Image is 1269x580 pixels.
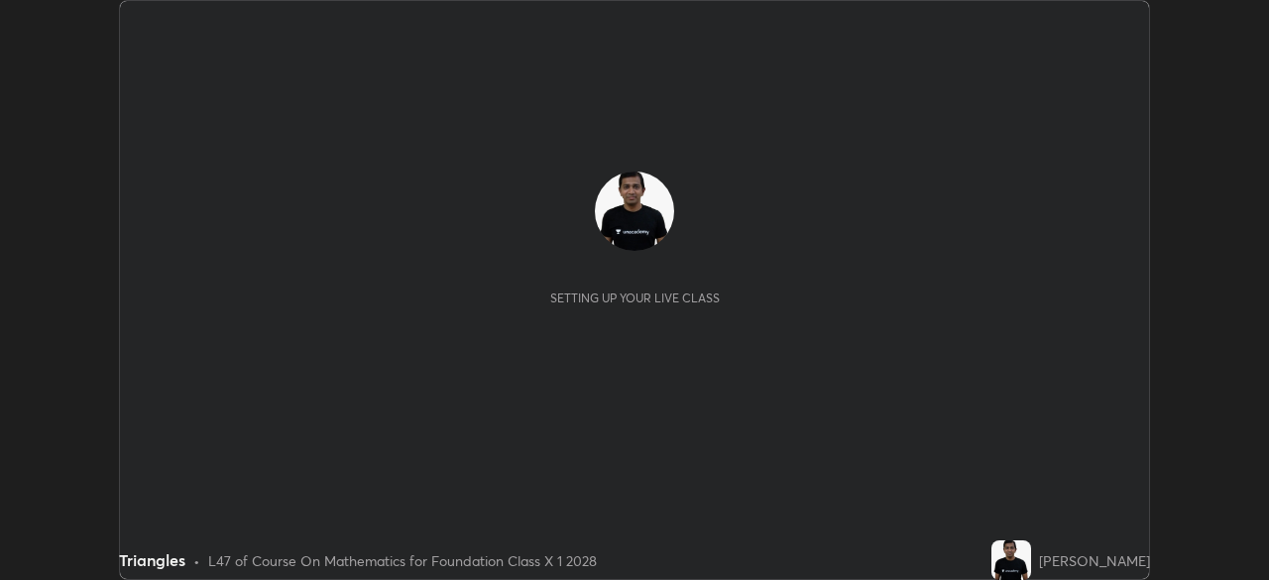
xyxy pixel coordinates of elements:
[208,550,597,571] div: L47 of Course On Mathematics for Foundation Class X 1 2028
[991,540,1031,580] img: bfd0faf14fc840c19c4a20ce777cb771.jpg
[119,548,185,572] div: Triangles
[1039,550,1150,571] div: [PERSON_NAME]
[193,550,200,571] div: •
[595,172,674,251] img: bfd0faf14fc840c19c4a20ce777cb771.jpg
[550,290,720,305] div: Setting up your live class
